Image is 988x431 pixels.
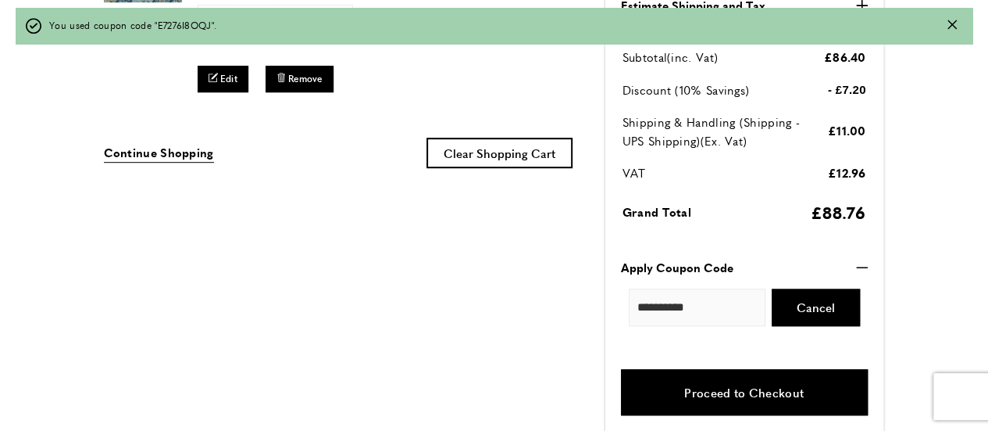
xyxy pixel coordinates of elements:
button: Cancel [772,289,860,326]
a: Proceed to Checkout [621,369,868,415]
span: You used coupon code "E7276I8OQJ". [49,18,216,33]
span: Edit [220,72,237,85]
button: Remove Woodland Retreat Sapphire [266,66,333,92]
span: £86.40 [824,48,866,65]
button: Close message [947,18,957,33]
span: VAT [622,164,646,181]
span: £12.96 [828,164,866,181]
span: Remove [288,72,323,85]
button: Clear Shopping Cart [426,138,572,168]
td: Discount (10% Savings) [622,81,809,111]
span: £11.00 [828,122,866,138]
span: Clear Shopping Cart [444,145,555,161]
span: Shipping & Handling (Shipping - UPS Shipping) [622,113,800,149]
span: (Ex. Vat) [700,132,747,149]
a: Edit Woodland Retreat Sapphire [198,66,249,92]
span: Subtotal [622,48,667,65]
span: Continue Shopping [104,144,214,160]
span: £88.76 [811,200,866,224]
a: Continue Shopping [104,143,214,163]
button: Apply Coupon Code [621,258,868,277]
strong: Apply Coupon Code [621,258,733,277]
td: - £7.20 [811,81,866,111]
span: Grand Total [622,203,691,220]
span: (inc. Vat) [667,48,718,65]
